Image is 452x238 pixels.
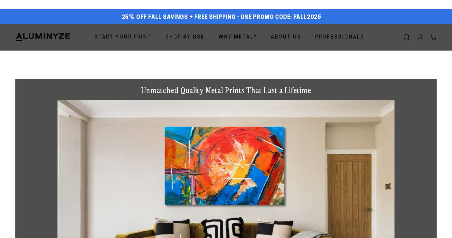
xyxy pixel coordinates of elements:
a: Shop By Use [161,29,209,46]
img: Aluminyze [15,33,71,42]
span: Start Your Print [94,33,152,42]
a: Professionals [311,29,369,46]
h1: Unmatched Quality Metal Prints That Last a Lifetime [57,85,395,95]
a: Why Metal? [214,29,262,46]
span: Professionals [315,33,364,42]
a: About Us [266,29,306,46]
span: About Us [271,33,301,42]
span: Shop By Use [165,33,205,42]
summary: Search our site [400,31,413,44]
span: Why Metal? [219,33,257,42]
span: 25% off FALL Savings + Free Shipping - Use Promo Code: FALL2025 [122,14,321,21]
h1: Metal Prints [15,51,437,67]
a: Start Your Print [90,29,156,46]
